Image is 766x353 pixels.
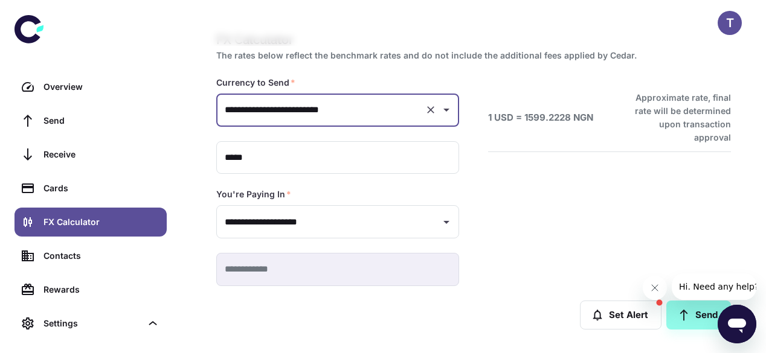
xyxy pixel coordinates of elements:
[438,214,455,231] button: Open
[43,114,159,127] div: Send
[14,309,167,338] div: Settings
[216,77,295,89] label: Currency to Send
[43,317,141,330] div: Settings
[43,80,159,94] div: Overview
[672,273,756,300] iframe: Message from company
[14,174,167,203] a: Cards
[622,91,731,144] h6: Approximate rate, final rate will be determined upon transaction approval
[14,106,167,135] a: Send
[580,301,661,329] button: Set Alert
[14,140,167,169] a: Receive
[718,305,756,343] iframe: Button to launch messaging window
[43,283,159,296] div: Rewards
[488,111,593,125] h6: 1 USD = 1599.2228 NGN
[7,8,87,18] span: Hi. Need any help?
[14,275,167,304] a: Rewards
[718,11,742,35] button: T
[643,276,667,300] iframe: Close message
[438,101,455,118] button: Open
[666,301,731,329] a: Send
[14,72,167,101] a: Overview
[216,188,291,200] label: You're Paying In
[422,101,439,118] button: Clear
[43,249,159,262] div: Contacts
[14,241,167,270] a: Contacts
[43,148,159,161] div: Receive
[43,182,159,195] div: Cards
[43,215,159,229] div: FX Calculator
[14,208,167,237] a: FX Calculator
